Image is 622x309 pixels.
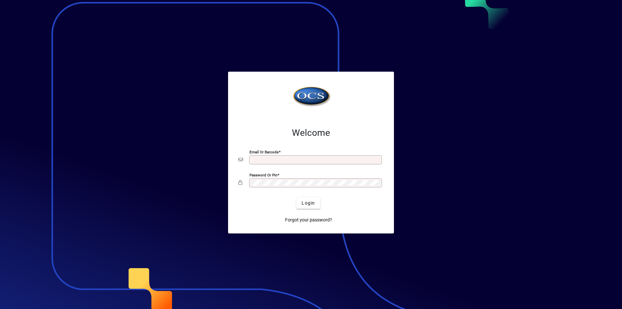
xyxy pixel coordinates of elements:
[282,214,335,226] a: Forgot your password?
[238,127,384,138] h2: Welcome
[249,150,279,154] mat-label: Email or Barcode
[249,173,277,177] mat-label: Password or Pin
[302,200,315,207] span: Login
[285,217,332,223] span: Forgot your password?
[296,197,320,209] button: Login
